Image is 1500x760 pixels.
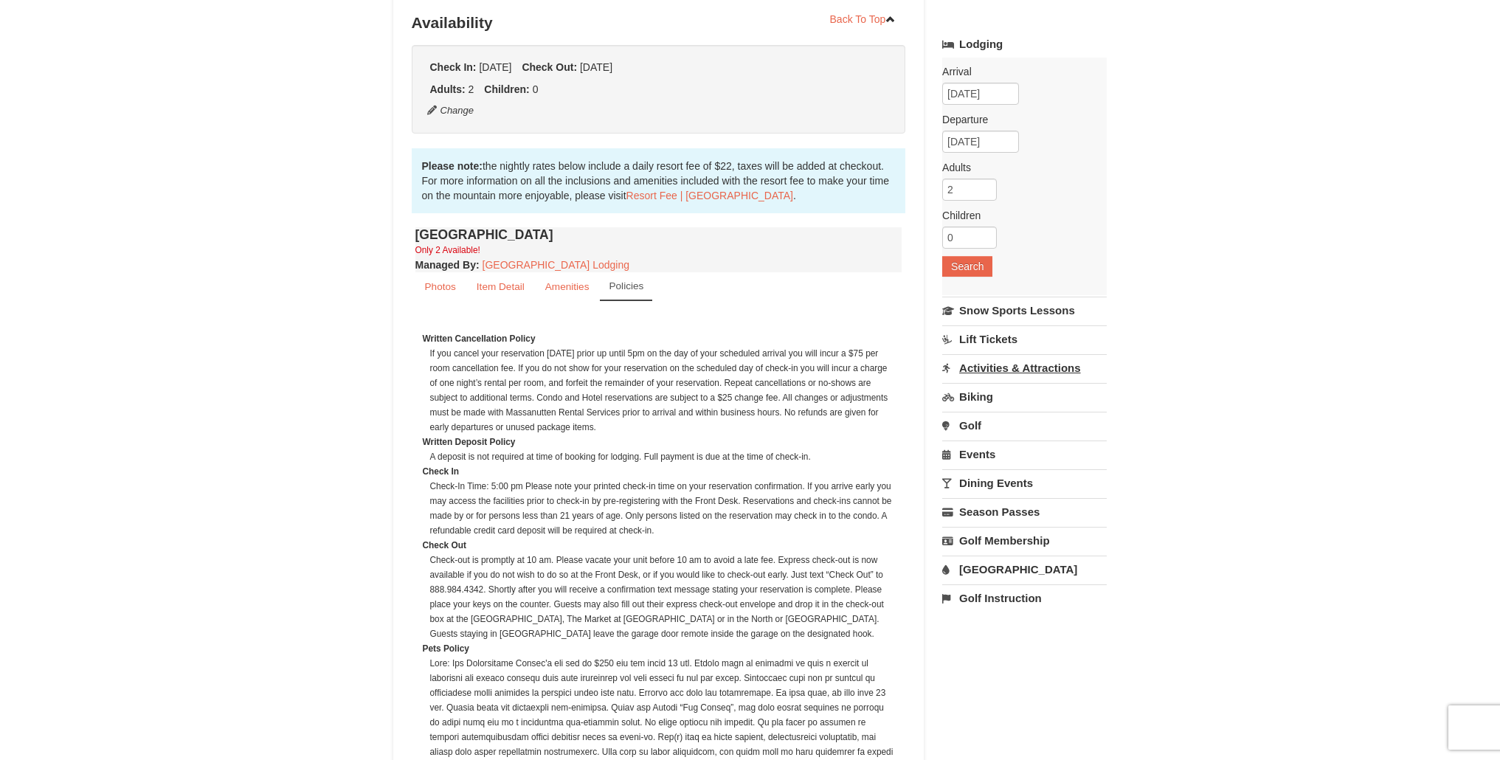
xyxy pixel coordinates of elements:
a: Item Detail [467,272,534,301]
strong: : [415,259,480,271]
dt: Pets Policy [423,641,895,656]
small: Amenities [545,281,590,292]
a: Resort Fee | [GEOGRAPHIC_DATA] [626,190,793,201]
label: Adults [942,160,1096,175]
a: Back To Top [820,8,906,30]
span: 0 [533,83,539,95]
dd: Check-In Time: 5:00 pm Please note your printed check-in time on your reservation confirmation. I... [430,479,895,538]
a: Golf Instruction [942,584,1107,612]
a: Golf [942,412,1107,439]
dt: Check In [423,464,895,479]
a: Activities & Attractions [942,354,1107,381]
dd: A deposit is not required at time of booking for lodging. Full payment is due at the time of chec... [430,449,895,464]
a: Events [942,441,1107,468]
dd: Check-out is promptly at 10 am. Please vacate your unit before 10 am to avoid a late fee. Express... [430,553,895,641]
strong: Check In: [430,61,477,73]
button: Search [942,256,992,277]
small: Item Detail [477,281,525,292]
small: Policies [609,280,643,291]
dt: Written Cancellation Policy [423,331,895,346]
span: [DATE] [479,61,511,73]
a: Photos [415,272,466,301]
div: the nightly rates below include a daily resort fee of $22, taxes will be added at checkout. For m... [412,148,906,213]
span: Managed By [415,259,476,271]
small: Photos [425,281,456,292]
dt: Written Deposit Policy [423,435,895,449]
a: Golf Membership [942,527,1107,554]
strong: Check Out: [522,61,577,73]
label: Children [942,208,1096,223]
strong: Children: [484,83,529,95]
label: Arrival [942,64,1096,79]
a: Dining Events [942,469,1107,497]
strong: Please note: [422,160,483,172]
small: Only 2 Available! [415,245,480,255]
h4: [GEOGRAPHIC_DATA] [415,227,902,242]
a: Snow Sports Lessons [942,297,1107,324]
a: Biking [942,383,1107,410]
a: Lift Tickets [942,325,1107,353]
a: Amenities [536,272,599,301]
span: 2 [469,83,474,95]
a: Season Passes [942,498,1107,525]
dt: Check Out [423,538,895,553]
a: Policies [600,272,652,301]
button: Change [426,103,475,119]
a: [GEOGRAPHIC_DATA] [942,556,1107,583]
a: [GEOGRAPHIC_DATA] Lodging [483,259,629,271]
label: Departure [942,112,1096,127]
strong: Adults: [430,83,466,95]
a: Lodging [942,31,1107,58]
h3: Availability [412,8,906,38]
span: [DATE] [580,61,612,73]
dd: If you cancel your reservation [DATE] prior up until 5pm on the day of your scheduled arrival you... [430,346,895,435]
